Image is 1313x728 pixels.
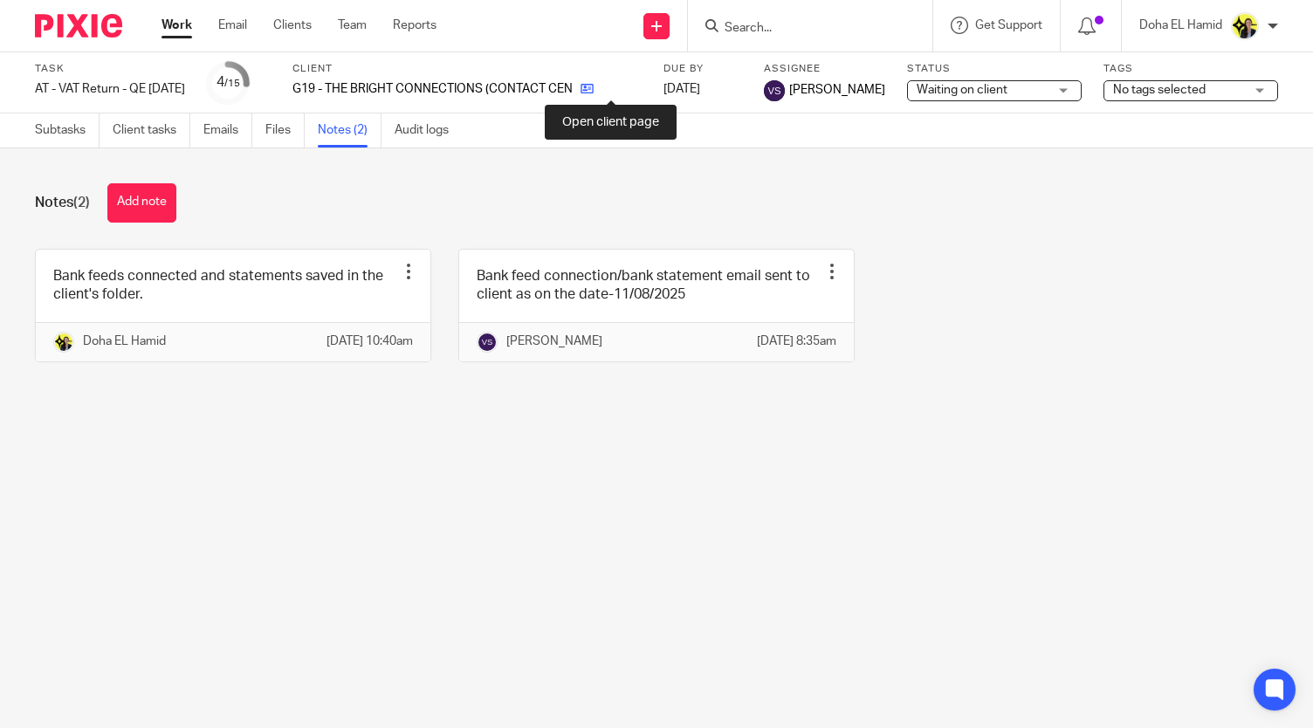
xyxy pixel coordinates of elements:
span: No tags selected [1113,84,1206,96]
label: Tags [1103,62,1278,76]
span: Get Support [975,19,1042,31]
input: Search [723,21,880,37]
a: Subtasks [35,113,100,148]
span: [PERSON_NAME] [789,81,885,99]
a: Client tasks [113,113,190,148]
p: Doha EL Hamid [83,333,166,350]
p: Doha EL Hamid [1139,17,1222,34]
h1: Notes [35,194,90,212]
p: [DATE] 10:40am [327,333,413,350]
p: G19 - THE BRIGHT CONNECTIONS (CONTACT CENTRE) LTD [292,80,572,98]
a: Audit logs [395,113,462,148]
small: /15 [224,79,240,88]
p: [PERSON_NAME] [506,333,602,350]
span: [DATE] [663,83,700,95]
label: Task [35,62,185,76]
label: Client [292,62,642,76]
a: Work [162,17,192,34]
a: Clients [273,17,312,34]
p: [DATE] 8:35am [757,333,836,350]
div: AT - VAT Return - QE [DATE] [35,80,185,98]
div: AT - VAT Return - QE 31-07-2025 [35,80,185,98]
img: Pixie [35,14,122,38]
button: Add note [107,183,176,223]
span: Waiting on client [917,84,1007,96]
span: (2) [73,196,90,209]
a: Emails [203,113,252,148]
img: svg%3E [764,80,785,101]
a: Reports [393,17,437,34]
label: Assignee [764,62,885,76]
a: Email [218,17,247,34]
div: 4 [217,72,240,93]
img: Doha-Starbridge.jpg [1231,12,1259,40]
img: svg%3E [477,332,498,353]
a: Team [338,17,367,34]
a: Notes (2) [318,113,382,148]
label: Status [907,62,1082,76]
a: Files [265,113,305,148]
label: Due by [663,62,742,76]
img: Doha-Starbridge.jpg [53,332,74,353]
